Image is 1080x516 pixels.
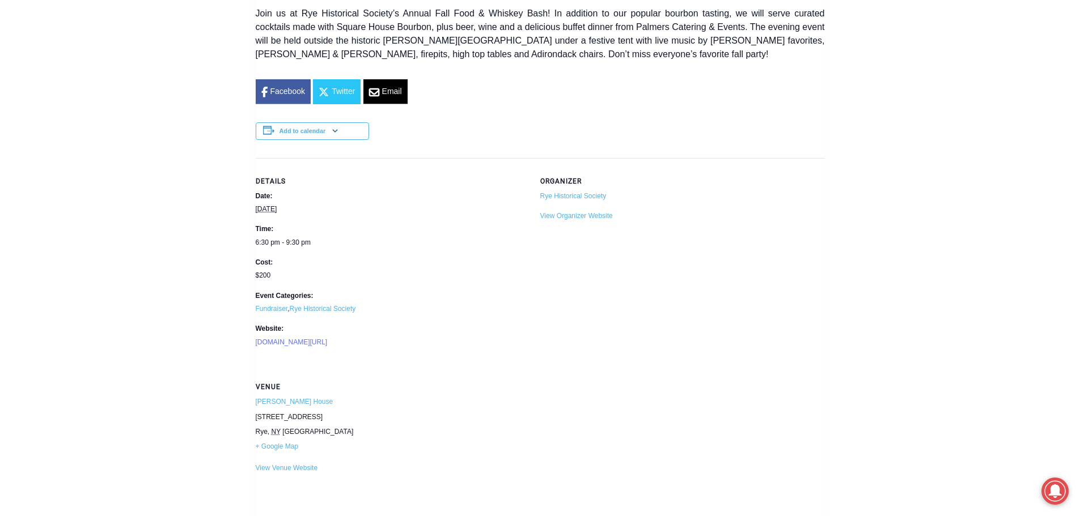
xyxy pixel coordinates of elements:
a: Rye Historical Society [540,192,607,200]
h2: Organizer [540,176,811,186]
h2: Venue [256,382,527,392]
a: Book [PERSON_NAME]'s Good Humor for Your Event [337,3,409,52]
span: [STREET_ADDRESS] [256,413,323,421]
h4: Book [PERSON_NAME]'s Good Humor for Your Event [345,12,395,44]
a: [PERSON_NAME] House [256,398,333,406]
h2: Details [256,176,527,186]
abbr: New York [272,428,281,436]
a: [DOMAIN_NAME][URL] [256,338,328,346]
dt: Cost: [256,257,527,268]
div: No Generators on Trucks so No Noise or Pollution [74,20,280,31]
a: View Organizer Website [540,212,613,220]
span: Intern @ [DOMAIN_NAME] [297,113,526,138]
iframe: Venue location map [540,382,825,501]
a: Twitter [313,79,361,104]
button: Add to calendar [279,127,326,134]
abbr: 2024-10-05 [256,205,277,213]
dt: Time: [256,224,527,234]
a: Intern @ [DOMAIN_NAME] [273,110,549,141]
a: Facebook [256,79,311,104]
div: "I learned about the history of a place I’d honestly never considered even as a resident of [GEOG... [286,1,536,110]
dd: , [256,304,527,314]
a: Rye Historical Society [290,305,356,313]
dd: $200 [256,270,527,281]
span: Rye [256,428,268,436]
a: View Venue Website [256,464,318,472]
dt: Event Categories: [256,291,527,301]
a: + Google Map [256,439,527,454]
dt: Website: [256,323,527,334]
div: 2024-10-05 [256,237,527,248]
p: Join us at Rye Historical Society’s Annual Fall Food & Whiskey Bash! In addition to our popular b... [256,7,825,61]
dt: Date: [256,191,527,202]
a: Fundraiser [256,305,288,313]
span: , [268,428,269,436]
a: Email [363,79,408,104]
span: [GEOGRAPHIC_DATA] [282,428,353,436]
